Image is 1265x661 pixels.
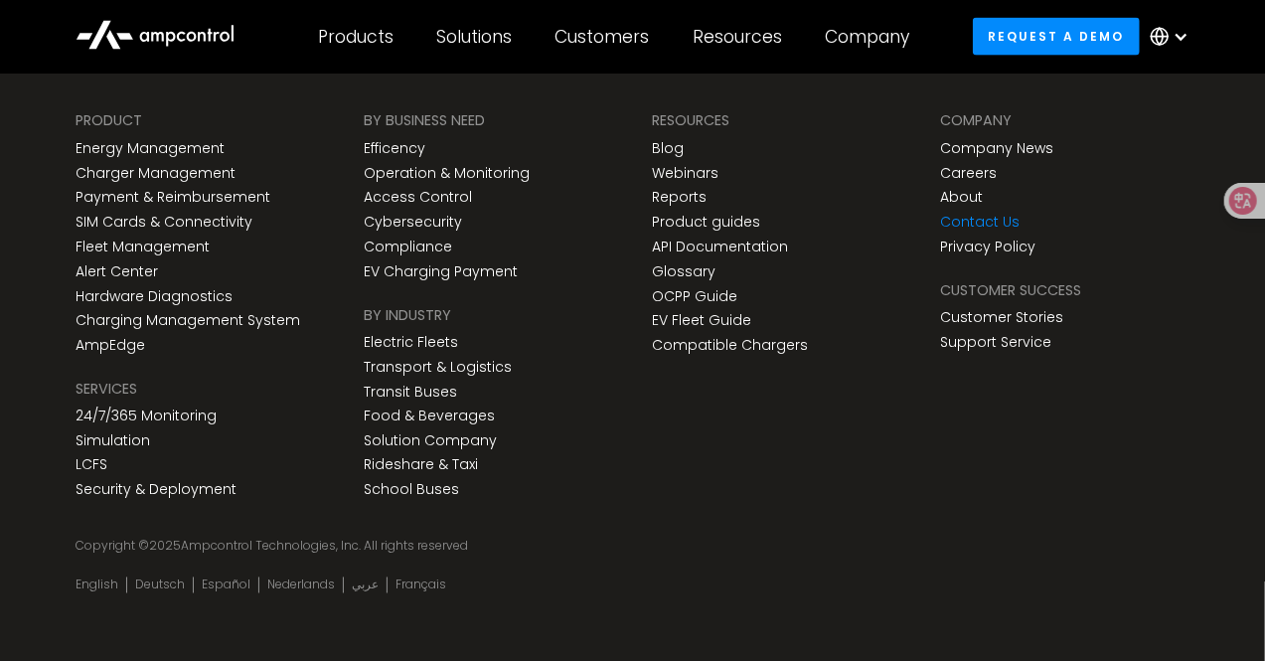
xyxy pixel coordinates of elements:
a: About [941,189,984,206]
div: Solutions [364,56,461,93]
a: Contact Us [941,214,1021,231]
a: Access Control [364,189,472,206]
a: Payment & Reimbursement [76,189,270,206]
div: products [76,56,170,93]
a: Food & Beverages [364,408,495,424]
a: Request a demo [973,18,1140,55]
a: Glossary [653,263,716,280]
a: OCPP Guide [653,288,738,305]
a: Transport & Logistics [364,359,512,376]
a: API Documentation [653,239,789,255]
div: Resources [693,26,782,48]
a: School Buses [364,482,459,499]
a: Charger Management [76,165,236,182]
div: SERVICES [76,378,137,400]
a: Support Service [941,334,1052,351]
div: Resources [653,56,754,93]
a: Charging Management System [76,312,300,329]
div: Solutions [436,26,512,48]
div: Company [941,56,1028,93]
a: عربي [352,578,379,593]
a: Security & Deployment [76,482,237,499]
div: Customer success [941,279,1082,301]
a: Energy Management [76,140,225,157]
div: Customers [555,26,650,48]
a: Fleet Management [76,239,210,255]
a: Solution Company [364,432,497,449]
span: 2025 [149,538,181,555]
a: Simulation [76,432,150,449]
a: Webinars [653,165,719,182]
a: Electric Fleets [364,334,458,351]
a: Compliance [364,239,452,255]
a: Hardware Diagnostics [76,288,233,305]
a: Privacy Policy [941,239,1036,255]
div: PRODUCT [76,109,142,131]
a: Company News [941,140,1054,157]
a: Cybersecurity [364,214,462,231]
a: Careers [941,165,998,182]
div: Company [825,26,909,48]
a: Customer Stories [941,309,1064,326]
a: Alert Center [76,263,158,280]
a: Transit Buses [364,384,457,401]
div: BY INDUSTRY [364,304,451,326]
a: Rideshare & Taxi [364,457,478,474]
a: Efficency [364,140,425,157]
div: Copyright © Ampcontrol Technologies, Inc. All rights reserved [76,539,1188,555]
a: 24/7/365 Monitoring [76,408,217,424]
div: Products [318,26,394,48]
a: Español [202,578,250,593]
a: Deutsch [135,578,185,593]
a: Reports [653,189,708,206]
a: Nederlands [267,578,335,593]
a: English [76,578,118,593]
div: BY BUSINESS NEED [364,109,485,131]
a: Operation & Monitoring [364,165,530,182]
a: AmpEdge [76,337,145,354]
a: Compatible Chargers [653,337,809,354]
a: Français [395,578,446,593]
a: SIM Cards & Connectivity [76,214,252,231]
a: EV Charging Payment [364,263,518,280]
div: Company [941,109,1013,131]
a: Blog [653,140,685,157]
a: LCFS [76,457,107,474]
a: Product guides [653,214,761,231]
div: Resources [653,109,730,131]
a: EV Fleet Guide [653,312,752,329]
